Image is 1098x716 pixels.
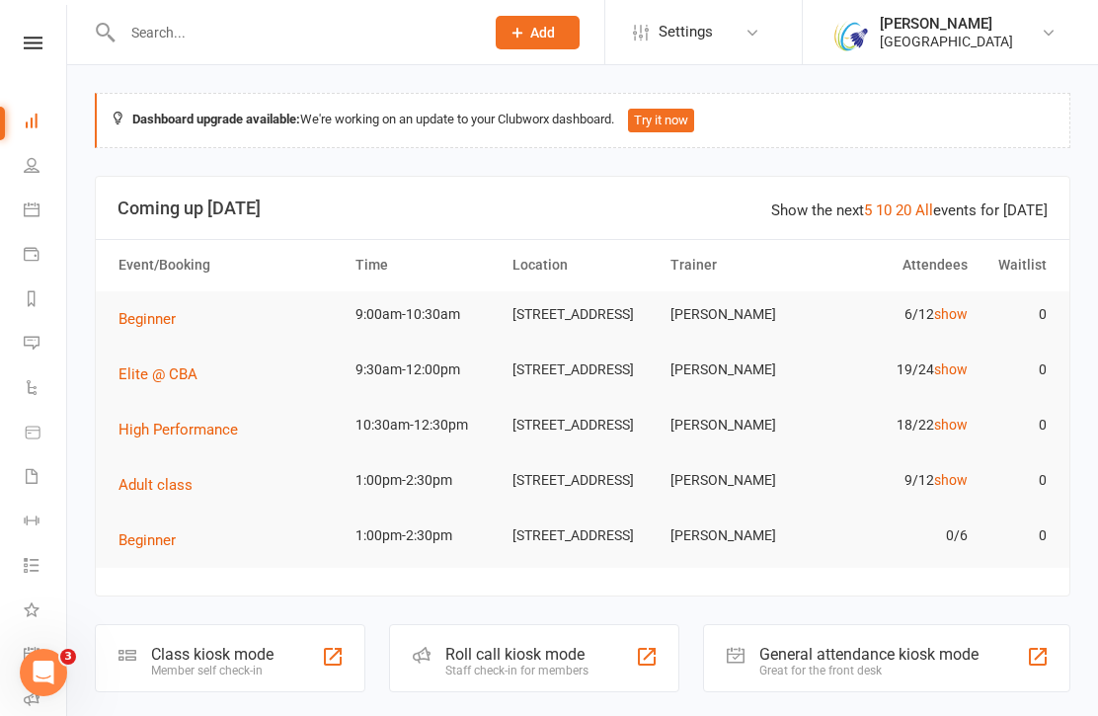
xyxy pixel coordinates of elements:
[659,10,713,54] span: Settings
[118,421,238,438] span: High Performance
[347,347,505,393] td: 9:30am-12:00pm
[977,291,1056,338] td: 0
[151,645,274,664] div: Class kiosk mode
[347,291,505,338] td: 9:00am-10:30am
[24,101,68,145] a: Dashboard
[915,201,933,219] a: All
[977,347,1056,393] td: 0
[876,201,892,219] a: 10
[118,531,176,549] span: Beginner
[977,513,1056,559] td: 0
[347,240,505,290] th: Time
[24,190,68,234] a: Calendar
[24,412,68,456] a: Product Sales
[118,307,190,331] button: Beginner
[60,649,76,665] span: 3
[496,16,580,49] button: Add
[819,402,977,448] td: 18/22
[117,19,470,46] input: Search...
[118,199,1048,218] h3: Coming up [DATE]
[347,457,505,504] td: 1:00pm-2:30pm
[445,664,588,677] div: Staff check-in for members
[24,278,68,323] a: Reports
[662,240,820,290] th: Trainer
[445,645,588,664] div: Roll call kiosk mode
[504,402,662,448] td: [STREET_ADDRESS]
[864,201,872,219] a: 5
[830,13,870,52] img: thumb_image1667311610.png
[819,240,977,290] th: Attendees
[934,472,968,488] a: show
[662,513,820,559] td: [PERSON_NAME]
[977,240,1056,290] th: Waitlist
[819,457,977,504] td: 9/12
[977,402,1056,448] td: 0
[24,234,68,278] a: Payments
[118,362,211,386] button: Elite @ CBA
[530,25,555,40] span: Add
[504,291,662,338] td: [STREET_ADDRESS]
[95,93,1070,148] div: We're working on an update to your Clubworx dashboard.
[24,145,68,190] a: People
[880,15,1013,33] div: [PERSON_NAME]
[759,664,979,677] div: Great for the front desk
[504,457,662,504] td: [STREET_ADDRESS]
[110,240,347,290] th: Event/Booking
[151,664,274,677] div: Member self check-in
[662,402,820,448] td: [PERSON_NAME]
[628,109,694,132] button: Try it now
[24,590,68,634] a: What's New
[20,649,67,696] iframe: Intercom live chat
[347,513,505,559] td: 1:00pm-2:30pm
[759,645,979,664] div: General attendance kiosk mode
[934,417,968,433] a: show
[118,310,176,328] span: Beginner
[880,33,1013,50] div: [GEOGRAPHIC_DATA]
[896,201,911,219] a: 20
[977,457,1056,504] td: 0
[504,513,662,559] td: [STREET_ADDRESS]
[771,199,1048,222] div: Show the next events for [DATE]
[934,361,968,377] a: show
[819,347,977,393] td: 19/24
[118,528,190,552] button: Beginner
[662,347,820,393] td: [PERSON_NAME]
[504,347,662,393] td: [STREET_ADDRESS]
[819,513,977,559] td: 0/6
[662,291,820,338] td: [PERSON_NAME]
[118,365,197,383] span: Elite @ CBA
[934,306,968,322] a: show
[118,476,193,494] span: Adult class
[819,291,977,338] td: 6/12
[118,418,252,441] button: High Performance
[662,457,820,504] td: [PERSON_NAME]
[118,473,206,497] button: Adult class
[504,240,662,290] th: Location
[132,112,300,126] strong: Dashboard upgrade available:
[24,634,68,678] a: General attendance kiosk mode
[347,402,505,448] td: 10:30am-12:30pm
